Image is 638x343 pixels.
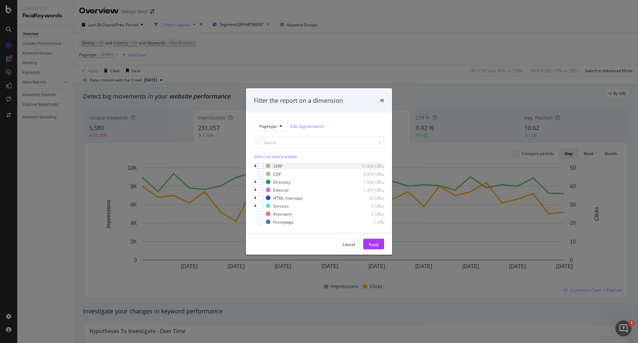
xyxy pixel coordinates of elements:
[352,211,384,217] div: 2 URLs
[352,203,384,209] div: 3 URLs
[273,163,282,169] div: SERP
[352,171,384,177] div: 8,478 URLs
[380,96,384,105] div: times
[369,241,379,247] div: Apply
[615,320,631,336] iframe: Intercom live chat
[352,163,384,169] div: 17,444 URLs
[629,320,634,326] span: 1
[246,88,392,255] div: modal
[342,241,355,247] div: Cancel
[290,122,324,129] a: Edit Segmentation
[273,195,303,201] div: HTML-Sitemaps
[273,219,294,225] div: Homepage
[273,171,281,177] div: CDP
[254,154,384,159] div: Select all data available
[273,211,292,217] div: #nomatch
[273,203,289,209] div: Services
[337,239,361,250] button: Cancel
[254,96,343,105] div: Filter the report on a dimension
[363,239,384,250] button: Apply
[352,187,384,193] div: 1,347 URLs
[254,121,288,131] button: Pagetype
[352,195,384,201] div: 23 URLs
[260,123,277,129] span: Pagetype
[352,219,384,225] div: 1 URL
[273,187,288,193] div: Editorial
[352,179,384,185] div: 1,540 URLs
[254,137,384,148] input: Search
[273,179,290,185] div: Directory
